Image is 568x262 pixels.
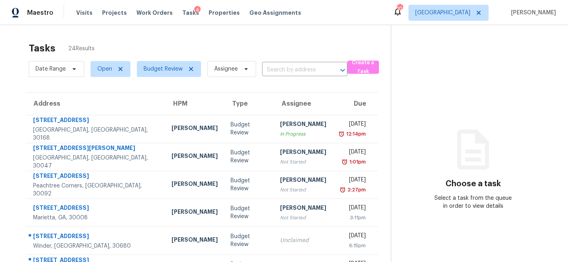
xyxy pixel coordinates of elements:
th: Type [224,93,274,115]
div: [DATE] [339,176,366,186]
input: Search by address [262,64,325,76]
div: [PERSON_NAME] [280,148,326,158]
div: 103 [397,5,402,13]
div: Not Started [280,158,326,166]
img: Overdue Alarm Icon [339,186,346,194]
th: Address [26,93,165,115]
div: [PERSON_NAME] [172,152,218,162]
span: Tasks [182,10,199,16]
div: Marietta, GA, 30008 [33,214,159,222]
div: 4 [194,6,201,14]
div: Budget Review [231,177,267,193]
div: 3:11pm [339,214,366,222]
span: Geo Assignments [249,9,301,17]
div: Budget Review [231,205,267,221]
h2: Tasks [29,44,55,52]
span: Date Range [35,65,66,73]
div: Select a task from the queue in order to view details [432,194,515,210]
th: Due [333,93,378,115]
div: Budget Review [231,121,267,137]
div: [PERSON_NAME] [172,208,218,218]
div: [STREET_ADDRESS] [33,116,159,126]
div: [DATE] [339,120,366,130]
img: Overdue Alarm Icon [338,130,345,138]
div: [DATE] [339,204,366,214]
div: [PERSON_NAME] [280,120,326,130]
div: [DATE] [339,148,366,158]
div: 2:27pm [346,186,366,194]
span: Properties [209,9,240,17]
div: [GEOGRAPHIC_DATA], [GEOGRAPHIC_DATA], 30168 [33,126,159,142]
span: Visits [76,9,93,17]
span: [PERSON_NAME] [508,9,556,17]
div: [STREET_ADDRESS] [33,172,159,182]
span: Work Orders [136,9,173,17]
div: Not Started [280,214,326,222]
div: In Progress [280,130,326,138]
div: [PERSON_NAME] [172,124,218,134]
div: 6:15pm [339,242,366,250]
span: 24 Results [68,45,95,53]
img: Overdue Alarm Icon [341,158,348,166]
th: Assignee [274,93,333,115]
th: HPM [165,93,224,115]
div: [STREET_ADDRESS][PERSON_NAME] [33,144,159,154]
span: Create a Task [351,58,375,77]
button: Create a Task [347,61,379,74]
span: Assignee [214,65,238,73]
div: Unclaimed [280,236,326,244]
div: [PERSON_NAME] [280,204,326,214]
div: [GEOGRAPHIC_DATA], [GEOGRAPHIC_DATA], 30047 [33,154,159,170]
h3: Choose a task [446,180,501,188]
div: [STREET_ADDRESS] [33,232,159,242]
div: [DATE] [339,232,366,242]
div: Budget Review [231,232,267,248]
div: [PERSON_NAME] [172,180,218,190]
div: Not Started [280,186,326,194]
button: Open [337,65,348,76]
span: Open [97,65,112,73]
div: [PERSON_NAME] [280,176,326,186]
div: 1:01pm [348,158,366,166]
div: Winder, [GEOGRAPHIC_DATA], 30680 [33,242,159,250]
div: Budget Review [231,149,267,165]
div: Peachtree Corners, [GEOGRAPHIC_DATA], 30092 [33,182,159,198]
div: 12:14pm [345,130,366,138]
span: Budget Review [144,65,183,73]
div: [STREET_ADDRESS] [33,204,159,214]
span: [GEOGRAPHIC_DATA] [415,9,470,17]
span: Maestro [27,9,53,17]
span: Projects [102,9,127,17]
div: [PERSON_NAME] [172,236,218,246]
